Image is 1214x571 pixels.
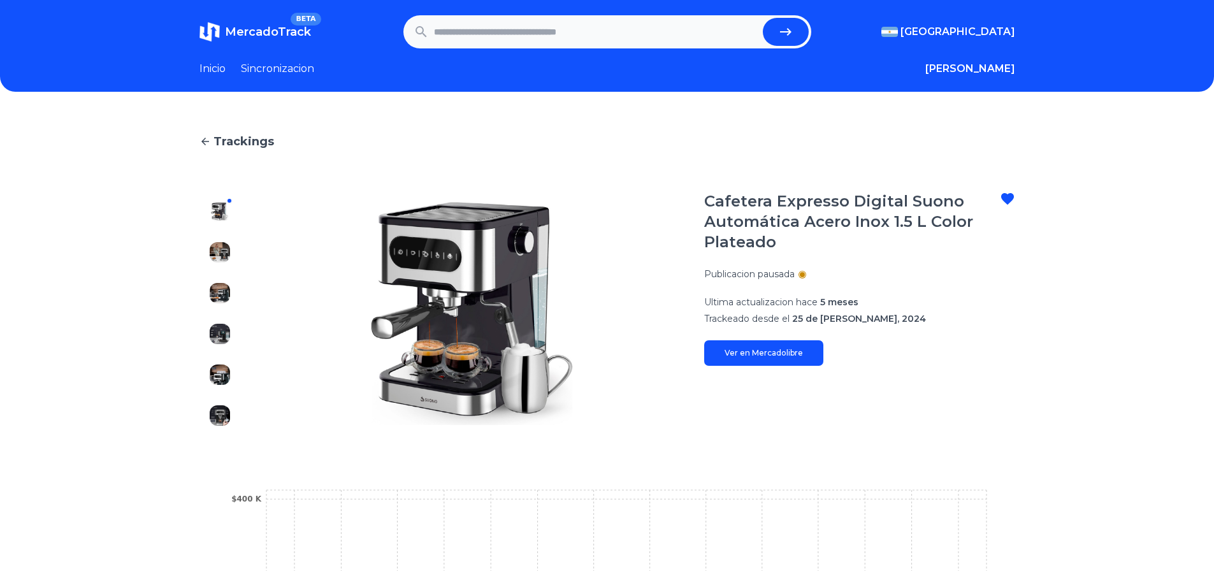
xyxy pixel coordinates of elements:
[210,283,230,303] img: Cafetera Expresso Digital Suono Automática Acero Inox 1.5 L Color Plateado
[266,191,679,436] img: Cafetera Expresso Digital Suono Automática Acero Inox 1.5 L Color Plateado
[210,201,230,222] img: Cafetera Expresso Digital Suono Automática Acero Inox 1.5 L Color Plateado
[900,24,1015,40] span: [GEOGRAPHIC_DATA]
[704,268,795,280] p: Publicacion pausada
[199,133,1015,150] a: Trackings
[210,405,230,426] img: Cafetera Expresso Digital Suono Automática Acero Inox 1.5 L Color Plateado
[792,313,926,324] span: 25 de [PERSON_NAME], 2024
[704,313,790,324] span: Trackeado desde el
[231,495,262,503] tspan: $400 K
[225,25,311,39] span: MercadoTrack
[199,22,311,42] a: MercadoTrackBETA
[199,61,226,76] a: Inicio
[704,191,1000,252] h1: Cafetera Expresso Digital Suono Automática Acero Inox 1.5 L Color Plateado
[210,365,230,385] img: Cafetera Expresso Digital Suono Automática Acero Inox 1.5 L Color Plateado
[213,133,274,150] span: Trackings
[881,27,898,37] img: Argentina
[820,296,858,308] span: 5 meses
[291,13,321,25] span: BETA
[704,340,823,366] a: Ver en Mercadolibre
[881,24,1015,40] button: [GEOGRAPHIC_DATA]
[199,22,220,42] img: MercadoTrack
[925,61,1015,76] button: [PERSON_NAME]
[210,242,230,263] img: Cafetera Expresso Digital Suono Automática Acero Inox 1.5 L Color Plateado
[704,296,818,308] span: Ultima actualizacion hace
[241,61,314,76] a: Sincronizacion
[210,324,230,344] img: Cafetera Expresso Digital Suono Automática Acero Inox 1.5 L Color Plateado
